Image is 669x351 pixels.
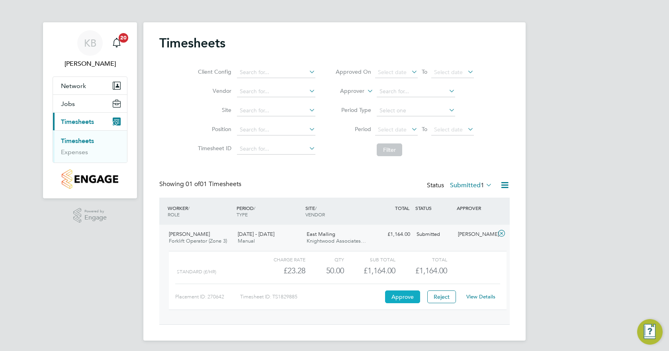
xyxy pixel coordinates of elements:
a: Timesheets [61,137,94,145]
div: [PERSON_NAME] [455,228,496,241]
div: Charge rate [254,255,305,264]
span: Kakha Buchukuri [53,59,127,69]
div: Placement ID: 270642 [175,290,240,303]
div: QTY [305,255,344,264]
div: WORKER [166,201,235,222]
a: KB[PERSON_NAME] [53,30,127,69]
nav: Main navigation [43,22,137,198]
span: / [315,205,317,211]
label: Period [335,125,371,133]
span: Manual [238,237,255,244]
a: Powered byEngage [73,208,107,223]
div: £23.28 [254,264,305,277]
span: / [188,205,190,211]
button: Jobs [53,95,127,112]
a: Go to home page [53,169,127,189]
button: Timesheets [53,113,127,130]
a: 20 [109,30,125,56]
img: countryside-properties-logo-retina.png [62,169,118,189]
div: Total [395,255,447,264]
div: £1,164.00 [372,228,413,241]
span: £1,164.00 [415,266,447,275]
div: APPROVER [455,201,496,215]
input: Search for... [237,86,315,97]
span: 20 [119,33,128,43]
span: [DATE] - [DATE] [238,231,274,237]
a: Expenses [61,148,88,156]
input: Search for... [237,143,315,155]
button: Reject [427,290,456,303]
label: Vendor [196,87,231,94]
div: Submitted [413,228,455,241]
span: East Malling [307,231,335,237]
label: Timesheet ID [196,145,231,152]
span: ROLE [168,211,180,218]
div: SITE [303,201,372,222]
span: Select date [434,69,463,76]
label: Site [196,106,231,114]
input: Search for... [237,105,315,116]
span: [PERSON_NAME] [169,231,210,237]
span: TYPE [237,211,248,218]
span: Jobs [61,100,75,108]
span: TOTAL [395,205,409,211]
button: Filter [377,143,402,156]
div: 50.00 [305,264,344,277]
span: Engage [84,214,107,221]
span: Timesheets [61,118,94,125]
div: Showing [159,180,243,188]
span: Network [61,82,86,90]
button: Approve [385,290,420,303]
label: Client Config [196,68,231,75]
span: 1 [481,181,484,189]
div: £1,164.00 [344,264,395,277]
input: Search for... [237,67,315,78]
label: Submitted [450,181,492,189]
span: Forklift Operator (Zone 3) [169,237,227,244]
span: 01 Timesheets [186,180,241,188]
input: Select one [377,105,455,116]
span: To [419,124,430,134]
span: Knightwood Associates… [307,237,366,244]
span: To [419,67,430,77]
input: Search for... [237,124,315,135]
div: PERIOD [235,201,303,222]
span: 01 of [186,180,200,188]
span: Standard (£/HR) [177,269,216,275]
label: Position [196,125,231,133]
span: KB [84,38,96,48]
button: Engage Resource Center [637,319,663,345]
button: Network [53,77,127,94]
span: Powered by [84,208,107,215]
div: STATUS [413,201,455,215]
h2: Timesheets [159,35,225,51]
input: Search for... [377,86,455,97]
span: Select date [378,69,407,76]
div: Timesheets [53,130,127,163]
label: Approver [329,87,364,95]
span: / [254,205,255,211]
div: Sub Total [344,255,395,264]
div: Status [427,180,494,191]
label: Period Type [335,106,371,114]
div: Timesheet ID: TS1829885 [240,290,383,303]
a: View Details [466,293,495,300]
span: Select date [378,126,407,133]
span: VENDOR [305,211,325,218]
span: Select date [434,126,463,133]
label: Approved On [335,68,371,75]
